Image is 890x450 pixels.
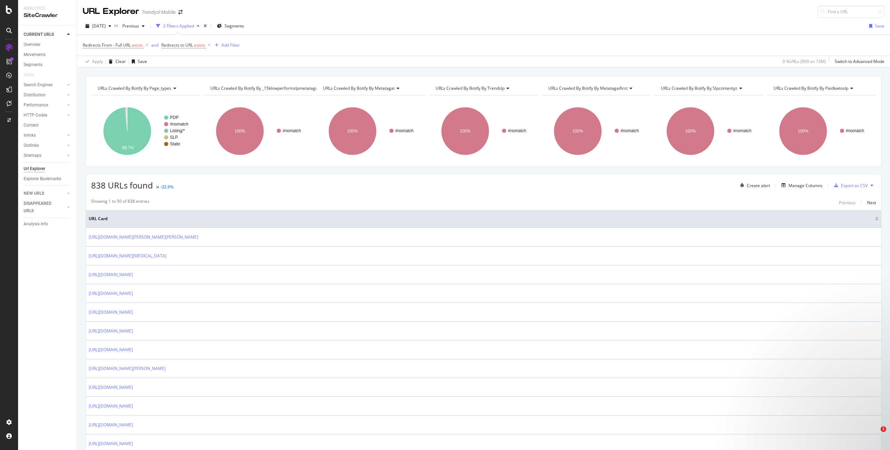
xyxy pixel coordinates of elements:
[24,190,65,197] a: NEW URLS
[798,129,808,134] text: 100%
[24,122,72,129] a: Content
[542,101,651,161] svg: A chart.
[788,183,823,188] div: Manage Columns
[867,198,876,207] button: Next
[747,183,770,188] div: Create alert
[234,129,245,134] text: 100%
[24,81,52,89] div: Search Engines
[24,51,46,58] div: Movements
[24,81,65,89] a: Search Engines
[867,200,876,206] div: Next
[89,384,133,391] a: [URL][DOMAIN_NAME]
[98,85,171,91] span: URLs Crawled By Botify By page_types
[24,61,72,69] a: Segments
[831,180,868,191] button: Export as CSV
[839,198,856,207] button: Previous
[120,23,139,29] span: Previous
[89,234,198,241] a: [URL][DOMAIN_NAME][PERSON_NAME][PERSON_NAME]
[221,42,240,48] div: Add Filter
[323,85,395,91] span: URLs Crawled By Botify By metatagai
[96,83,194,94] h4: URLs Crawled By Botify By page_types
[24,61,42,69] div: Segments
[89,403,133,410] a: [URL][DOMAIN_NAME]
[24,6,71,11] div: Analytics
[316,101,426,161] svg: A chart.
[24,31,65,38] a: CURRENT URLS
[89,252,167,259] a: [URL][DOMAIN_NAME][MEDICAL_DATA]
[24,165,72,172] a: Url Explorer
[547,83,645,94] h4: URLs Crawled By Botify By metatagaifirst
[24,175,72,183] a: Explorer Bookmarks
[160,184,173,190] div: -32.9%
[24,102,48,109] div: Performance
[89,365,165,372] a: [URL][DOMAIN_NAME][PERSON_NAME]
[142,9,176,16] div: Trendyol Mobile
[114,22,120,28] span: vs
[83,6,139,17] div: URL Explorer
[508,128,526,133] text: #nomatch
[783,58,826,64] div: 0 % URLs ( 909 on 13M )
[170,135,178,140] text: SLP
[347,129,358,134] text: 100%
[106,56,126,67] button: Clear
[436,85,504,91] span: URLs Crawled By Botify By trendslp
[24,112,65,119] a: HTTP Codes
[24,91,65,99] a: Distribution
[163,23,194,29] div: 2 Filters Applied
[429,101,538,161] svg: A chart.
[24,31,54,38] div: CURRENT URLS
[24,132,36,139] div: Inlinks
[24,220,72,228] a: Analysis Info
[24,220,48,228] div: Analysis Info
[89,216,873,222] span: URL Card
[434,83,532,94] h4: URLs Crawled By Botify By trendslp
[572,129,583,134] text: 100%
[846,128,864,133] text: #nomatch
[204,101,313,161] svg: A chart.
[654,101,763,161] div: A chart.
[24,112,47,119] div: HTTP Codes
[214,21,247,32] button: Segments
[161,42,193,48] span: Redirects to URL
[24,132,65,139] a: Inlinks
[170,122,188,127] text: #nomatch
[194,42,205,48] span: exists
[685,129,696,134] text: 100%
[24,200,59,215] div: DISAPPEARED URLS
[83,56,103,67] button: Apply
[24,122,39,129] div: Content
[151,42,159,48] button: and
[89,346,133,353] a: [URL][DOMAIN_NAME]
[92,23,106,29] span: 2025 Aug. 31st
[866,21,884,32] button: Save
[202,23,208,30] div: times
[832,56,884,67] button: Switch to Advanced Mode
[661,85,737,91] span: URLs Crawled By Botify By slpcontentyz
[178,10,183,15] div: arrow-right-arrow-left
[881,426,886,432] span: 1
[89,290,133,297] a: [URL][DOMAIN_NAME]
[621,128,639,133] text: #nomatch
[91,101,200,161] svg: A chart.
[225,23,244,29] span: Segments
[170,115,179,120] text: PDP
[91,198,149,207] div: Showing 1 to 50 of 838 entries
[24,165,45,172] div: Url Explorer
[24,71,34,79] div: Visits
[24,11,71,19] div: SiteCrawler
[115,58,126,64] div: Clear
[24,152,41,159] div: Sitemaps
[839,200,856,206] div: Previous
[24,41,40,48] div: Overview
[767,101,876,161] svg: A chart.
[89,328,133,335] a: [URL][DOMAIN_NAME]
[283,128,301,133] text: #nomatch
[779,181,823,190] button: Manage Columns
[132,42,143,48] span: exists
[24,175,61,183] div: Explorer Bookmarks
